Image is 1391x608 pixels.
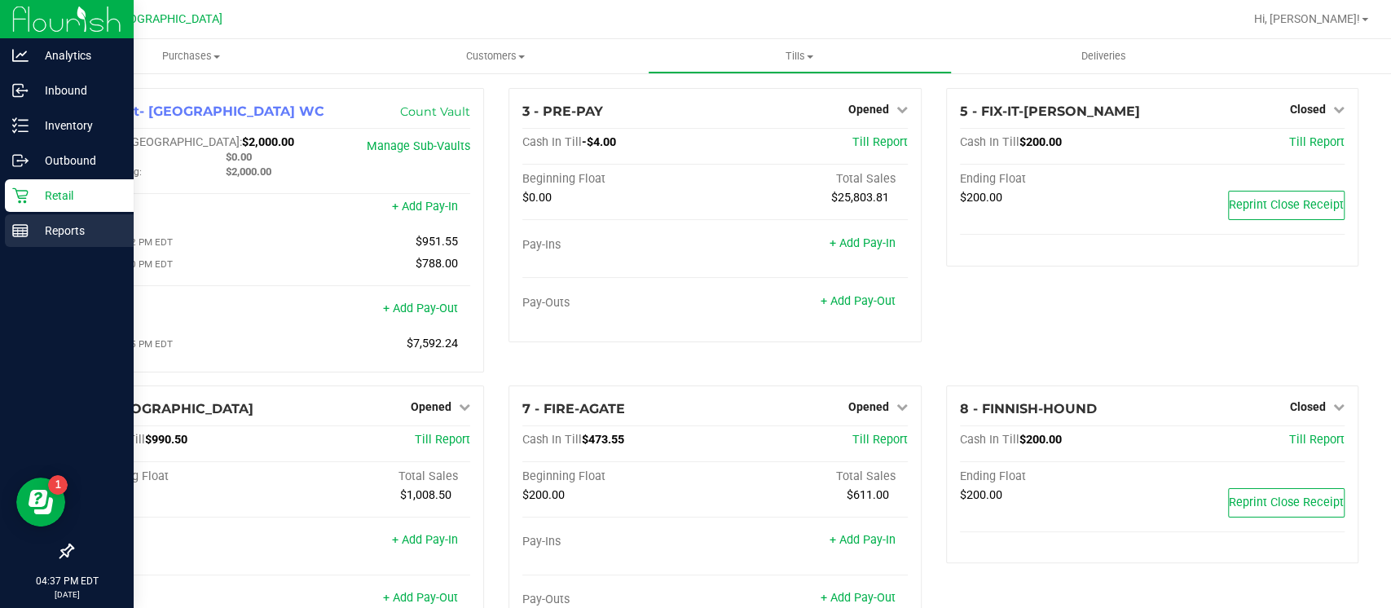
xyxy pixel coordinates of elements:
[1019,433,1062,447] span: $200.00
[86,593,278,607] div: Pay-Outs
[86,104,324,119] span: 1 - Vault- [GEOGRAPHIC_DATA] WC
[12,47,29,64] inline-svg: Analytics
[522,469,715,484] div: Beginning Float
[522,433,582,447] span: Cash In Till
[278,469,470,484] div: Total Sales
[367,139,470,153] a: Manage Sub-Vaults
[715,172,907,187] div: Total Sales
[400,104,470,119] a: Count Vault
[86,303,278,318] div: Pay-Outs
[852,433,908,447] a: Till Report
[522,296,715,311] div: Pay-Outs
[12,187,29,204] inline-svg: Retail
[848,400,889,413] span: Opened
[344,49,646,64] span: Customers
[86,401,253,416] span: 6 - [GEOGRAPHIC_DATA]
[1289,433,1345,447] a: Till Report
[1229,496,1344,509] span: Reprint Close Receipt
[1289,135,1345,149] a: Till Report
[582,433,624,447] span: $473.55
[522,401,625,416] span: 7 - FIRE-AGATE
[522,238,715,253] div: Pay-Ins
[415,433,470,447] a: Till Report
[392,533,458,547] a: + Add Pay-In
[821,591,896,605] a: + Add Pay-Out
[960,135,1019,149] span: Cash In Till
[416,257,458,271] span: $788.00
[830,236,896,250] a: + Add Pay-In
[821,294,896,308] a: + Add Pay-Out
[1019,135,1062,149] span: $200.00
[242,135,294,149] span: $2,000.00
[1290,103,1326,116] span: Closed
[29,81,126,100] p: Inbound
[522,172,715,187] div: Beginning Float
[522,488,565,502] span: $200.00
[649,49,951,64] span: Tills
[1229,198,1344,212] span: Reprint Close Receipt
[715,469,907,484] div: Total Sales
[29,116,126,135] p: Inventory
[407,337,458,350] span: $7,592.24
[416,235,458,249] span: $951.55
[1228,191,1345,220] button: Reprint Close Receipt
[582,135,616,149] span: -$4.00
[16,478,65,526] iframe: Resource center
[960,433,1019,447] span: Cash In Till
[522,593,715,607] div: Pay-Outs
[226,151,252,163] span: $0.00
[400,488,451,502] span: $1,008.50
[960,488,1002,502] span: $200.00
[1290,400,1326,413] span: Closed
[522,191,552,205] span: $0.00
[111,12,222,26] span: [GEOGRAPHIC_DATA]
[39,49,343,64] span: Purchases
[960,191,1002,205] span: $200.00
[7,588,126,601] p: [DATE]
[952,39,1256,73] a: Deliveries
[226,165,271,178] span: $2,000.00
[29,221,126,240] p: Reports
[343,39,647,73] a: Customers
[86,201,278,216] div: Pay-Ins
[12,152,29,169] inline-svg: Outbound
[960,401,1097,416] span: 8 - FINNISH-HOUND
[960,469,1152,484] div: Ending Float
[1059,49,1148,64] span: Deliveries
[852,135,908,149] a: Till Report
[12,82,29,99] inline-svg: Inbound
[29,151,126,170] p: Outbound
[7,574,126,588] p: 04:37 PM EDT
[383,302,458,315] a: + Add Pay-Out
[392,200,458,214] a: + Add Pay-In
[12,117,29,134] inline-svg: Inventory
[411,400,451,413] span: Opened
[29,186,126,205] p: Retail
[1228,488,1345,518] button: Reprint Close Receipt
[145,433,187,447] span: $990.50
[847,488,889,502] span: $611.00
[831,191,889,205] span: $25,803.81
[522,104,603,119] span: 3 - PRE-PAY
[86,135,242,149] span: Cash In [GEOGRAPHIC_DATA]:
[383,591,458,605] a: + Add Pay-Out
[86,469,278,484] div: Beginning Float
[1254,12,1360,25] span: Hi, [PERSON_NAME]!
[39,39,343,73] a: Purchases
[522,135,582,149] span: Cash In Till
[848,103,889,116] span: Opened
[830,533,896,547] a: + Add Pay-In
[522,535,715,549] div: Pay-Ins
[960,104,1140,119] span: 5 - FIX-IT-[PERSON_NAME]
[12,222,29,239] inline-svg: Reports
[29,46,126,65] p: Analytics
[86,535,278,549] div: Pay-Ins
[48,475,68,495] iframe: Resource center unread badge
[960,172,1152,187] div: Ending Float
